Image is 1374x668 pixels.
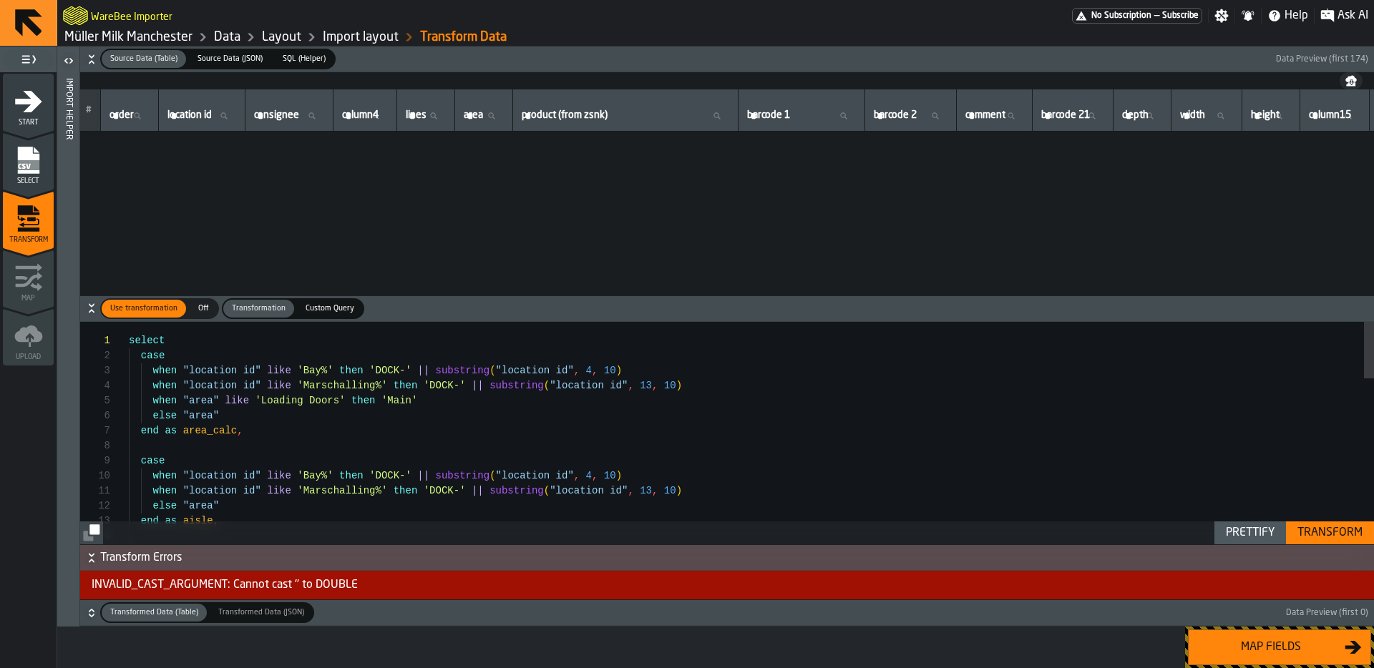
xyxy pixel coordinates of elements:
[628,485,633,496] span: ,
[676,485,682,496] span: )
[3,308,54,365] li: menu Upload
[153,500,177,511] span: else
[80,498,110,514] div: 12
[183,485,261,496] span: "location id"
[1038,107,1107,125] input: label
[63,3,88,29] a: logo-header
[267,470,291,481] span: like
[277,53,331,65] span: SQL (Helper)
[616,470,622,481] span: )
[141,455,165,466] span: case
[1286,608,1368,618] span: Data Preview (first 0)
[102,300,186,318] div: thumb
[64,29,193,45] a: link-to-/wh/i/b09612b5-e9f1-4a3a-b0a4-784729d61419
[80,393,110,408] div: 5
[1214,521,1286,544] button: button-Prettify
[187,49,273,69] label: button-switch-multi-Source Data (JSON)
[300,303,360,315] span: Custom Query
[871,107,950,125] input: label
[267,365,291,376] span: like
[64,75,74,623] div: Import Helper
[80,333,110,348] div: 1
[1197,639,1345,656] div: Map fields
[80,423,110,438] div: 7
[592,470,598,481] span: ,
[102,50,186,68] div: thumb
[339,470,364,481] span: then
[436,470,490,481] span: substring
[187,298,219,319] label: button-switch-multi-Off
[3,191,54,248] li: menu Transform
[59,49,79,75] label: button-toggle-Open
[1285,7,1308,24] span: Help
[80,483,110,498] div: 11
[1340,72,1363,89] button: button-
[664,485,676,496] span: 10
[550,485,628,496] span: "location id"
[237,425,243,436] span: ,
[1309,109,1351,121] span: label
[273,49,336,69] label: button-switch-multi-SQL (Helper)
[189,50,271,68] div: thumb
[226,303,291,315] span: Transformation
[574,470,580,481] span: ,
[394,485,418,496] span: then
[3,74,54,131] li: menu Start
[183,365,261,376] span: "location id"
[3,177,54,185] span: Select
[297,365,333,376] span: 'Bay%'
[262,29,301,45] a: link-to-/wh/i/b09612b5-e9f1-4a3a-b0a4-784729d61419/designer
[1072,8,1202,24] a: link-to-/wh/i/b09612b5-e9f1-4a3a-b0a4-784729d61419/pricing/
[1188,629,1371,665] button: button-Map fields
[104,53,183,65] span: Source Data (Table)
[102,604,207,622] div: thumb
[369,365,411,376] span: 'DOCK-'
[297,380,387,391] span: 'Marschalling%'
[104,303,183,315] span: Use transformation
[296,298,364,319] label: button-switch-multi-Custom Query
[80,545,1374,571] button: button-
[522,109,608,121] span: label
[1041,109,1090,121] span: label
[1122,109,1149,121] span: label
[80,408,110,423] div: 6
[747,109,790,121] span: label
[86,105,92,115] span: #
[251,107,327,125] input: label
[183,410,219,421] span: "area"
[267,380,291,391] span: like
[874,109,917,121] span: label
[208,602,314,623] label: button-switch-multi-Transformed Data (JSON)
[165,425,177,436] span: as
[963,107,1026,125] input: label
[461,107,507,125] input: label
[1338,7,1368,24] span: Ask AI
[153,380,177,391] span: when
[183,380,261,391] span: "location id"
[403,107,449,125] input: label
[141,425,159,436] span: end
[225,395,249,406] span: like
[628,380,633,391] span: ,
[3,250,54,307] li: menu Map
[1162,11,1199,21] span: Subscribe
[3,353,54,361] span: Upload
[267,485,291,496] span: like
[489,470,495,481] span: (
[744,107,859,125] input: label
[189,300,218,318] div: thumb
[519,107,732,125] input: label
[394,380,418,391] span: then
[1209,9,1234,23] label: button-toggle-Settings
[544,380,550,391] span: (
[417,470,429,481] span: ||
[214,29,240,45] a: link-to-/wh/i/b09612b5-e9f1-4a3a-b0a4-784729d61419/data
[80,348,110,363] div: 2
[100,602,208,623] label: button-switch-multi-Transformed Data (Table)
[100,298,187,319] label: button-switch-multi-Use transformation
[141,515,159,526] span: end
[80,453,110,468] div: 9
[213,515,219,526] span: ,
[80,468,110,483] div: 10
[80,378,110,393] div: 4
